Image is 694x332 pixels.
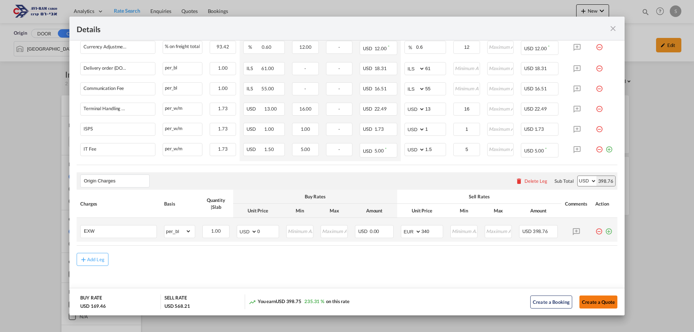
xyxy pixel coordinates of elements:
[515,204,561,218] th: Amount
[358,228,369,234] span: USD
[425,62,446,73] input: 61
[363,86,373,91] span: USD
[524,126,534,132] span: USD
[257,225,279,236] input: 0
[84,176,149,186] input: Leg Name
[370,228,380,234] span: 0.00
[283,204,317,218] th: Min
[363,148,373,154] span: USD
[596,123,603,130] md-icon: icon-minus-circle-outline red-400-fg pt-7
[363,106,373,112] span: USD
[287,225,313,236] input: Minimum Amount
[363,65,373,71] span: USD
[609,24,617,33] md-icon: icon-close fg-AAA8AD m-0 cursor
[317,204,351,218] th: Max
[338,106,340,112] span: -
[218,65,228,71] span: 1.00
[338,126,340,132] span: -
[218,85,228,91] span: 1.00
[338,44,340,50] span: -
[338,65,340,71] span: -
[77,24,563,33] div: Details
[374,148,384,154] span: 5.00
[247,44,261,50] span: %
[304,86,306,91] span: -
[554,178,573,184] div: Sub Total
[249,298,350,306] div: You earn on this rate
[247,106,263,112] span: USD
[425,143,446,154] input: 1.5
[535,126,544,132] span: 1.73
[211,228,221,234] span: 1.00
[304,298,324,304] span: 235.31 %
[385,147,386,151] sup: Minimum amount
[84,225,157,236] input: Charge Name
[299,44,312,50] span: 12.00
[454,83,479,94] input: Minimum Amount
[524,46,534,51] span: USD
[561,190,592,218] th: Comments
[264,146,274,152] span: 1.50
[488,62,513,73] input: Maximum Amount
[374,126,384,132] span: 1.73
[454,103,479,114] input: Minimum Amount
[83,44,127,49] div: Currency Adjustment Factor
[249,298,256,306] md-icon: icon-trending-up
[374,86,387,91] span: 16.51
[351,204,397,218] th: Amount
[218,105,228,111] span: 1.73
[447,204,481,218] th: Min
[488,123,513,134] input: Maximum Amount
[338,86,340,91] span: -
[454,62,479,73] input: Minimum Amount
[83,126,93,131] div: ISPS
[421,225,443,236] input: 340
[533,228,548,234] span: 398.76
[77,253,108,266] button: Add Leg
[535,65,547,71] span: 18.31
[548,44,549,49] sup: Minimum amount
[261,65,274,71] span: 61.00
[596,82,603,90] md-icon: icon-minus-circle-outline red-400-fg pt-7
[579,296,617,309] button: Create a Quote
[163,83,202,92] div: per_bl
[454,123,479,134] input: Minimum Amount
[488,83,513,94] input: Maximum Amount
[163,103,202,112] div: per_w/m
[164,303,190,309] div: USD 568.21
[374,65,387,71] span: 18.31
[488,143,513,154] input: Maximum Amount
[592,190,617,218] th: Action
[83,65,127,71] div: Delivery order (DO Fee)
[522,228,532,234] span: USD
[164,201,195,207] div: Basis
[247,65,260,71] span: ILS
[163,123,202,132] div: per_w/m
[264,106,277,112] span: 13.00
[233,204,283,218] th: Unit Price
[80,256,87,263] md-icon: icon-plus md-link-fg s20
[451,225,477,236] input: Minimum Amount
[247,146,263,152] span: USD
[425,103,446,114] input: 13
[363,126,373,132] span: USD
[488,41,513,52] input: Maximum Amount
[524,178,547,184] div: Delete Leg
[605,225,612,232] md-icon: icon-plus-circle-outline green-400-fg
[374,106,387,112] span: 22.49
[202,197,230,210] div: Quantity | Slab
[247,126,263,132] span: USD
[374,46,387,51] span: 12.00
[485,225,511,236] input: Maximum Amount
[530,296,572,309] button: Create a Booking
[515,177,523,185] md-icon: icon-delete
[596,176,615,186] div: 398.76
[388,44,389,49] sup: Minimum amount
[80,303,106,309] div: USD 169.46
[545,147,547,151] sup: Minimum amount
[363,46,373,51] span: USD
[535,86,547,91] span: 16.51
[164,225,191,237] select: per_bl
[535,46,547,51] span: 12.00
[524,86,534,91] span: USD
